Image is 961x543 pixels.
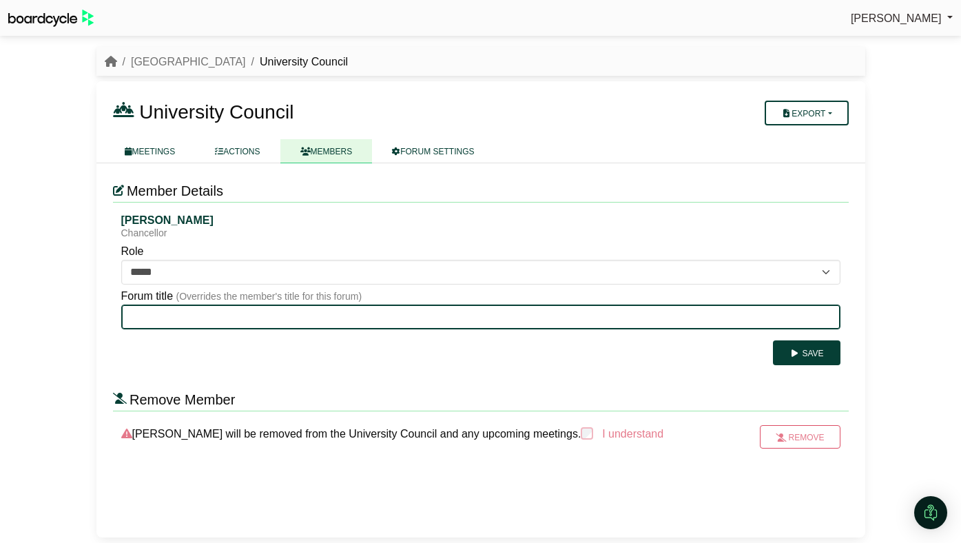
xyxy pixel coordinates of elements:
button: Remove [760,425,840,449]
span: Member Details [127,183,223,198]
button: Export [765,101,848,125]
label: Role [121,243,144,260]
div: [PERSON_NAME] [121,214,840,227]
div: [PERSON_NAME] will be removed from the University Council and any upcoming meetings. [113,425,726,449]
a: FORUM SETTINGS [372,139,494,163]
span: University Council [139,101,293,123]
small: (Overrides the member's title for this forum) [176,291,362,302]
img: BoardcycleBlackGreen-aaafeed430059cb809a45853b8cf6d952af9d84e6e89e1f1685b34bfd5cb7d64.svg [8,10,94,27]
nav: breadcrumb [105,53,349,71]
label: Forum title [121,287,174,305]
a: [PERSON_NAME] [851,10,953,28]
span: [PERSON_NAME] [851,12,942,24]
a: ACTIONS [195,139,280,163]
div: Chancellor [121,227,840,240]
button: Save [773,340,840,365]
li: University Council [246,53,349,71]
label: I understand [601,425,663,443]
span: Remove Member [130,392,235,407]
a: MEETINGS [105,139,196,163]
a: [GEOGRAPHIC_DATA] [131,56,246,68]
a: MEMBERS [280,139,373,163]
div: Open Intercom Messenger [914,496,947,529]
